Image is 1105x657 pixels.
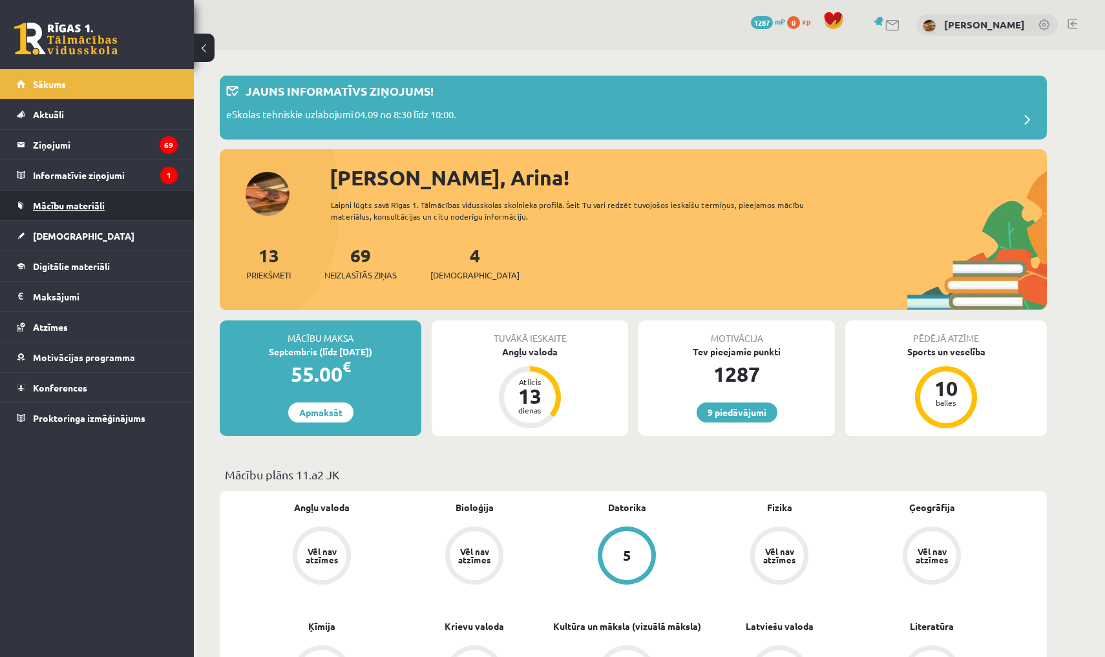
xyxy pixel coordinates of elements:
div: Angļu valoda [432,345,628,359]
legend: Ziņojumi [33,130,178,160]
a: Vēl nav atzīmes [703,527,856,587]
span: Priekšmeti [246,269,291,282]
a: Mācību materiāli [17,191,178,220]
a: 5 [551,527,703,587]
a: [PERSON_NAME] [944,18,1025,31]
span: mP [775,16,785,26]
a: Digitālie materiāli [17,251,178,281]
img: Arina Tihomirova [923,19,936,32]
legend: Maksājumi [33,282,178,311]
a: Aktuāli [17,99,178,129]
i: 69 [160,136,178,154]
div: dienas [510,406,549,414]
span: Aktuāli [33,109,64,120]
span: xp [802,16,810,26]
a: Atzīmes [17,312,178,342]
a: Informatīvie ziņojumi1 [17,160,178,190]
span: Konferences [33,382,87,393]
div: Laipni lūgts savā Rīgas 1. Tālmācības vidusskolas skolnieka profilā. Šeit Tu vari redzēt tuvojošo... [331,199,827,222]
div: Tev pieejamie punkti [638,345,835,359]
a: Proktoringa izmēģinājums [17,403,178,433]
a: Bioloģija [456,501,494,514]
span: 0 [787,16,800,29]
span: Sākums [33,78,66,90]
div: Septembris (līdz [DATE]) [220,345,421,359]
a: 0 xp [787,16,817,26]
a: [DEMOGRAPHIC_DATA] [17,221,178,251]
div: 55.00 [220,359,421,390]
a: 1287 mP [751,16,785,26]
p: Mācību plāns 11.a2 JK [225,466,1042,483]
div: [PERSON_NAME], Arina! [330,162,1047,193]
span: Mācību materiāli [33,200,105,211]
div: Vēl nav atzīmes [914,547,950,564]
span: Digitālie materiāli [33,260,110,272]
a: Motivācijas programma [17,342,178,372]
span: Motivācijas programma [33,351,135,363]
a: Ģeogrāfija [909,501,955,514]
div: Motivācija [638,320,835,345]
a: Vēl nav atzīmes [856,527,1008,587]
span: Neizlasītās ziņas [324,269,397,282]
a: Ziņojumi69 [17,130,178,160]
a: Konferences [17,373,178,402]
p: eSkolas tehniskie uzlabojumi 04.09 no 8:30 līdz 10:00. [226,107,456,125]
div: Pēdējā atzīme [845,320,1047,345]
a: Sākums [17,69,178,99]
a: Apmaksāt [288,402,353,422]
span: Atzīmes [33,321,68,333]
a: Latviešu valoda [746,620,814,633]
legend: Informatīvie ziņojumi [33,160,178,190]
span: [DEMOGRAPHIC_DATA] [33,230,134,242]
div: Sports un veselība [845,345,1047,359]
a: Vēl nav atzīmes [246,527,398,587]
div: Tuvākā ieskaite [432,320,628,345]
a: Fizika [767,501,792,514]
a: Maksājumi [17,282,178,311]
div: 13 [510,386,549,406]
div: Mācību maksa [220,320,421,345]
a: Ķīmija [308,620,335,633]
a: 13Priekšmeti [246,244,291,282]
a: Angļu valoda Atlicis 13 dienas [432,345,628,430]
a: Angļu valoda [294,501,350,514]
a: 4[DEMOGRAPHIC_DATA] [430,244,520,282]
a: Datorika [608,501,646,514]
div: balles [927,399,965,406]
span: Proktoringa izmēģinājums [33,412,145,424]
span: 1287 [751,16,773,29]
a: Jauns informatīvs ziņojums! eSkolas tehniskie uzlabojumi 04.09 no 8:30 līdz 10:00. [226,82,1040,133]
a: Vēl nav atzīmes [398,527,551,587]
div: 1287 [638,359,835,390]
span: € [342,357,351,376]
div: Vēl nav atzīmes [456,547,492,564]
a: Sports un veselība 10 balles [845,345,1047,430]
span: [DEMOGRAPHIC_DATA] [430,269,520,282]
a: Krievu valoda [445,620,504,633]
div: 10 [927,378,965,399]
a: Literatūra [910,620,954,633]
a: 69Neizlasītās ziņas [324,244,397,282]
i: 1 [160,167,178,184]
p: Jauns informatīvs ziņojums! [246,82,434,99]
div: 5 [623,548,631,563]
a: 9 piedāvājumi [697,402,777,422]
div: Vēl nav atzīmes [304,547,340,564]
div: Vēl nav atzīmes [761,547,797,564]
div: Atlicis [510,378,549,386]
a: Rīgas 1. Tālmācības vidusskola [14,23,118,55]
a: Kultūra un māksla (vizuālā māksla) [553,620,701,633]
